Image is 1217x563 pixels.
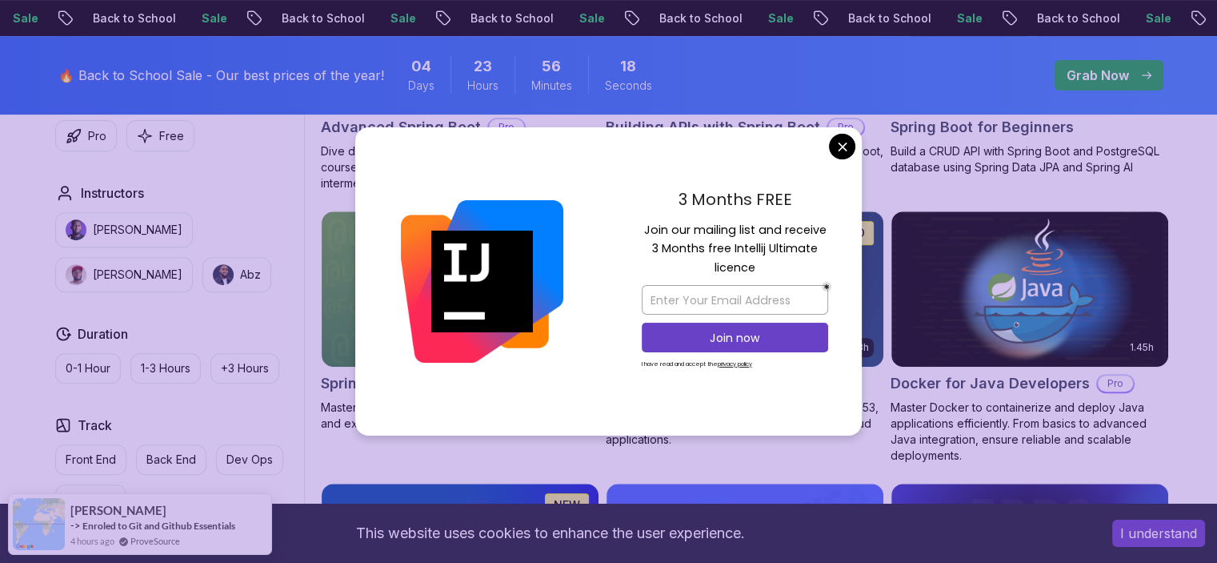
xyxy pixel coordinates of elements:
[210,353,279,384] button: +3 Hours
[79,10,188,26] p: Back to School
[66,264,86,285] img: instructor img
[13,498,65,550] img: provesource social proof notification image
[943,10,995,26] p: Sale
[213,264,234,285] img: instructor img
[12,516,1088,551] div: This website uses cookies to enhance the user experience.
[78,324,128,344] h2: Duration
[321,143,599,191] p: Dive deep into Spring Boot with our advanced course, designed to take your skills from intermedia...
[411,55,431,78] span: 4 Days
[1023,10,1132,26] p: Back to School
[1130,341,1154,354] p: 1.45h
[240,267,261,283] p: Abz
[130,353,201,384] button: 1-3 Hours
[55,444,126,475] button: Front End
[55,485,126,515] button: Full Stack
[146,452,196,468] p: Back End
[141,360,190,376] p: 1-3 Hours
[66,219,86,240] img: instructor img
[130,534,180,548] a: ProveSource
[620,55,636,78] span: 18 Seconds
[81,183,144,203] h2: Instructors
[408,78,434,94] span: Days
[566,10,617,26] p: Sale
[221,360,269,376] p: +3 Hours
[542,55,561,78] span: 56 Minutes
[606,116,820,139] h2: Building APIs with Spring Boot
[891,143,1169,175] p: Build a CRUD API with Spring Boot and PostgreSQL database using Spring Data JPA and Spring AI
[55,120,117,151] button: Pro
[321,116,481,139] h2: Advanced Spring Boot
[55,212,193,247] button: instructor img[PERSON_NAME]
[489,119,524,135] p: Pro
[55,353,121,384] button: 0-1 Hour
[93,267,182,283] p: [PERSON_NAME]
[93,222,182,238] p: [PERSON_NAME]
[55,257,193,292] button: instructor img[PERSON_NAME]
[554,497,580,513] p: NEW
[126,120,194,151] button: Free
[474,55,492,78] span: 23 Hours
[66,360,110,376] p: 0-1 Hour
[216,444,283,475] button: Dev Ops
[828,119,863,135] p: Pro
[88,128,106,144] p: Pro
[202,257,271,292] button: instructor imgAbz
[78,416,112,435] h2: Track
[1098,376,1133,392] p: Pro
[70,534,114,548] span: 4 hours ago
[891,372,1090,395] h2: Docker for Java Developers
[321,400,599,432] p: Master database management, advanced querying, and expert data handling with ease
[82,520,235,532] a: Enroled to Git and Github Essentials
[377,10,428,26] p: Sale
[58,66,384,85] p: 🔥 Back to School Sale - Our best prices of the year!
[891,116,1074,139] h2: Spring Boot for Beginners
[891,211,1169,464] a: Docker for Java Developers card1.45hDocker for Java DevelopersProMaster Docker to containerize an...
[66,492,116,508] p: Full Stack
[1132,10,1183,26] p: Sale
[531,78,572,94] span: Minutes
[755,10,806,26] p: Sale
[66,452,116,468] p: Front End
[226,452,273,468] p: Dev Ops
[605,78,652,94] span: Seconds
[891,400,1169,464] p: Master Docker to containerize and deploy Java applications efficiently. From basics to advanced J...
[268,10,377,26] p: Back to School
[159,128,184,144] p: Free
[1112,520,1205,547] button: Accept cookies
[70,504,166,517] span: [PERSON_NAME]
[646,10,755,26] p: Back to School
[891,211,1168,367] img: Docker for Java Developers card
[136,444,206,475] button: Back End
[70,519,81,532] span: ->
[188,10,239,26] p: Sale
[321,372,435,395] h2: Spring Data JPA
[467,78,498,94] span: Hours
[322,211,598,367] img: Spring Data JPA card
[835,10,943,26] p: Back to School
[1067,66,1129,85] p: Grab Now
[321,211,599,432] a: Spring Data JPA card6.65hNEWSpring Data JPAProMaster database management, advanced querying, and ...
[457,10,566,26] p: Back to School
